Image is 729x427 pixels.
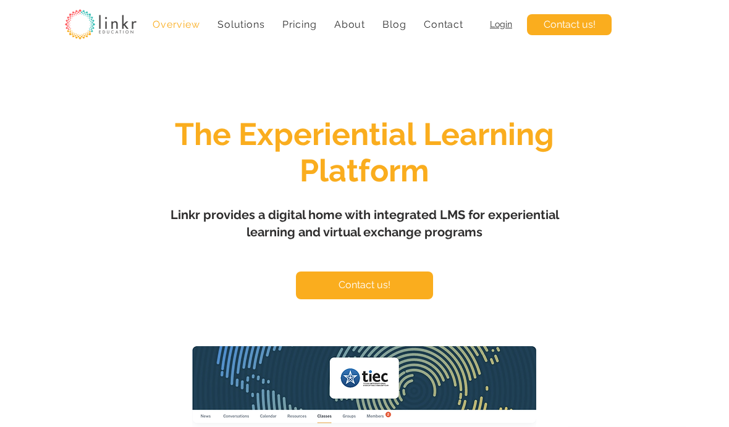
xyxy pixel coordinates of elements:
[282,19,317,30] span: Pricing
[424,19,463,30] span: Contact
[418,12,470,36] a: Contact
[175,116,554,189] span: The Experiential Learning Platform
[296,272,433,299] a: Contact us!
[339,278,390,292] span: Contact us!
[146,12,470,36] nav: Site
[171,207,559,239] span: Linkr provides a digital home with integrated LMS for experiential learning and virtual exchange ...
[527,14,612,35] a: Contact us!
[65,9,137,39] img: linkr_logo_transparentbg.png
[146,12,206,36] a: Overview
[334,19,365,30] span: About
[153,19,200,30] span: Overview
[211,12,271,36] div: Solutions
[490,19,512,29] a: Login
[544,18,596,31] span: Contact us!
[276,12,323,36] a: Pricing
[376,12,413,36] a: Blog
[217,19,264,30] span: Solutions
[382,19,406,30] span: Blog
[328,12,372,36] div: About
